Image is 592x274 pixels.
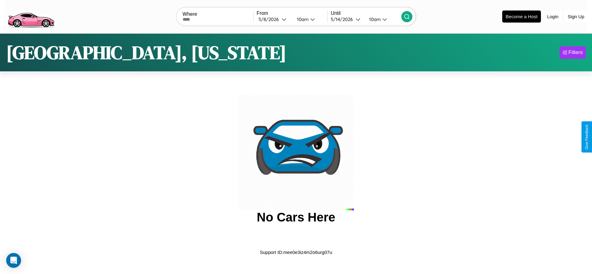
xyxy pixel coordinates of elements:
div: 10am [366,16,382,22]
button: Filters [559,46,586,59]
div: Filters [568,49,583,56]
img: logo [5,3,57,29]
label: Until [331,11,401,16]
button: Login [544,11,562,22]
div: Give Feedback [585,124,589,150]
button: Become a Host [502,11,541,23]
div: 5 / 8 / 2026 [259,16,282,22]
div: 10am [294,16,310,22]
label: From [257,11,327,16]
h1: [GEOGRAPHIC_DATA], [US_STATE] [6,40,286,65]
div: Open Intercom Messenger [6,253,21,268]
p: Support ID: mee0e3iz4m2o6urg07u [260,248,332,256]
div: 5 / 14 / 2026 [331,16,356,22]
label: Where [183,11,253,17]
button: Sign Up [565,11,587,22]
button: 5/8/2026 [257,16,292,23]
button: 10am [292,16,327,23]
h2: No Cars Here [257,210,335,224]
button: 10am [364,16,401,23]
img: car [238,95,354,210]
